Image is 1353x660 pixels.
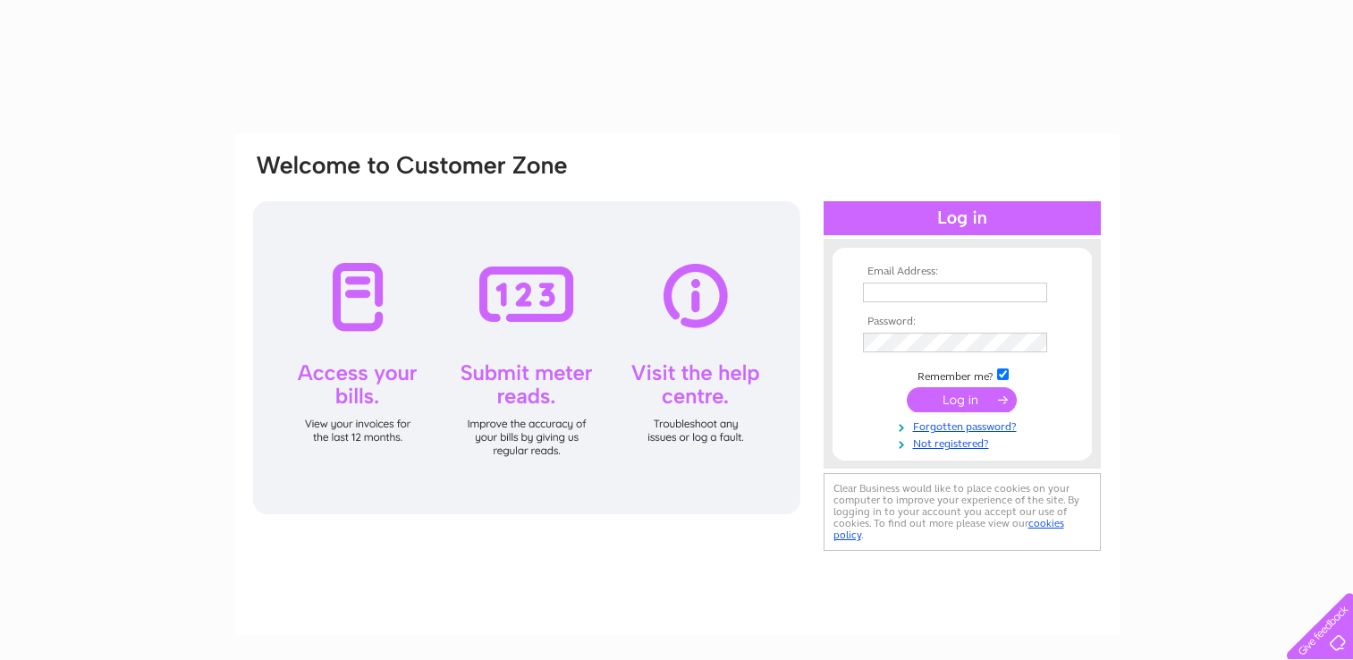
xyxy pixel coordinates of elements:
input: Submit [907,387,1017,412]
th: Email Address: [858,266,1066,278]
a: Not registered? [863,434,1066,451]
div: Clear Business would like to place cookies on your computer to improve your experience of the sit... [824,473,1101,551]
td: Remember me? [858,366,1066,384]
a: Forgotten password? [863,417,1066,434]
a: cookies policy [833,517,1064,541]
th: Password: [858,316,1066,328]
